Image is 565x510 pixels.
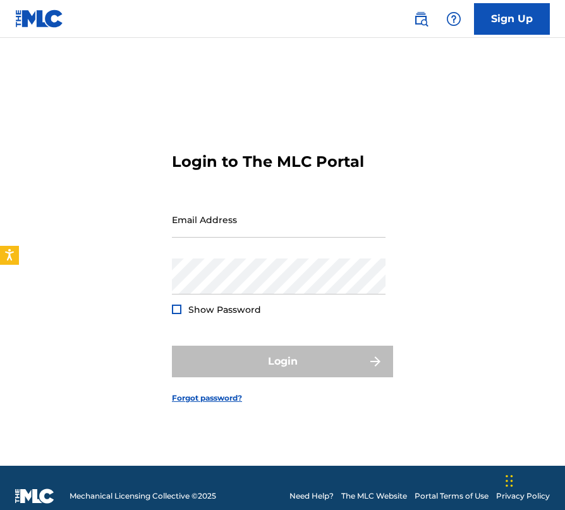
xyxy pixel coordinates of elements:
[474,3,550,35] a: Sign Up
[496,490,550,502] a: Privacy Policy
[188,304,261,315] span: Show Password
[341,490,407,502] a: The MLC Website
[506,462,513,500] div: Glisser
[15,489,54,504] img: logo
[172,152,364,171] h3: Login to The MLC Portal
[408,6,434,32] a: Public Search
[415,490,489,502] a: Portal Terms of Use
[441,6,466,32] div: Help
[502,449,565,510] iframe: Chat Widget
[172,392,242,404] a: Forgot password?
[289,490,334,502] a: Need Help?
[70,490,216,502] span: Mechanical Licensing Collective © 2025
[413,11,428,27] img: search
[15,9,64,28] img: MLC Logo
[502,449,565,510] div: Widget de chat
[446,11,461,27] img: help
